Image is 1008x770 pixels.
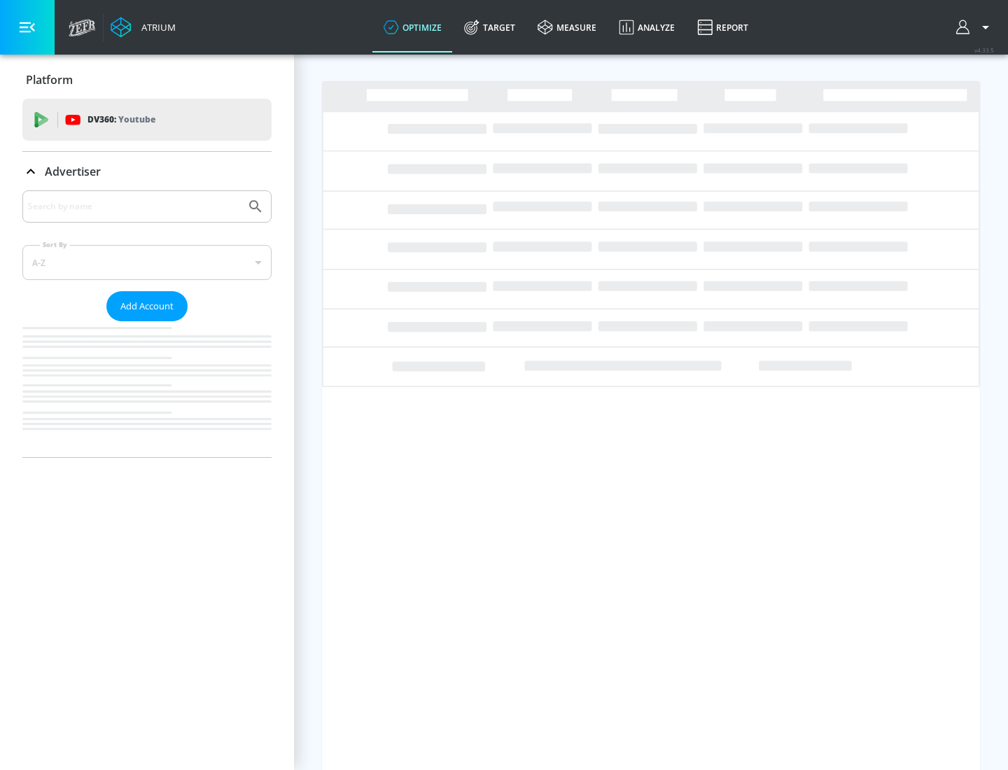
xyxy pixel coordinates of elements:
p: Youtube [118,112,155,127]
div: A-Z [22,245,272,280]
span: v 4.33.5 [974,46,994,54]
div: Atrium [136,21,176,34]
label: Sort By [40,240,70,249]
a: Atrium [111,17,176,38]
nav: list of Advertiser [22,321,272,457]
a: Analyze [608,2,686,52]
div: Platform [22,60,272,99]
p: DV360: [87,112,155,127]
input: Search by name [28,197,240,216]
a: measure [526,2,608,52]
button: Add Account [106,291,188,321]
p: Platform [26,72,73,87]
a: Target [453,2,526,52]
span: Add Account [120,298,174,314]
div: Advertiser [22,190,272,457]
a: optimize [372,2,453,52]
div: DV360: Youtube [22,99,272,141]
a: Report [686,2,759,52]
p: Advertiser [45,164,101,179]
div: Advertiser [22,152,272,191]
